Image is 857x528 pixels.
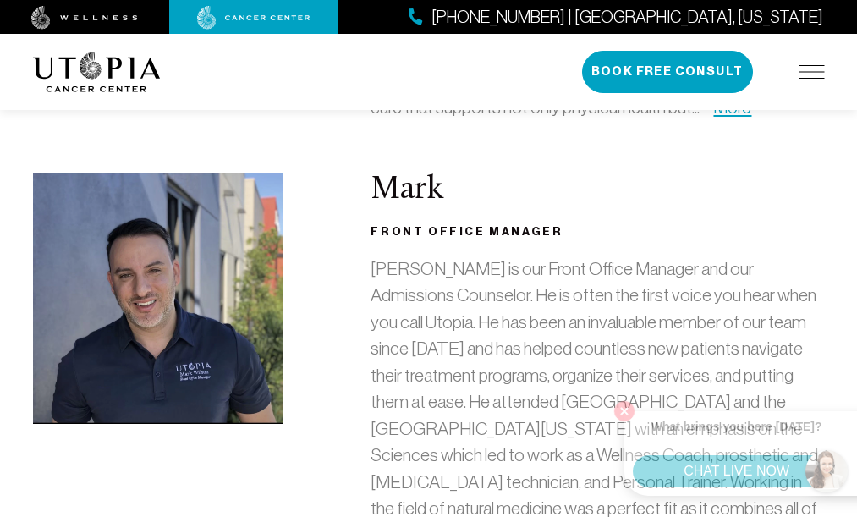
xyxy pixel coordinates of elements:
img: logo [33,52,161,92]
img: cancer center [197,6,310,30]
span: [PHONE_NUMBER] | [GEOGRAPHIC_DATA], [US_STATE] [431,5,823,30]
a: [PHONE_NUMBER] | [GEOGRAPHIC_DATA], [US_STATE] [409,5,823,30]
img: icon-hamburger [799,65,825,79]
h2: Mark [371,173,824,208]
button: Book Free Consult [582,51,753,93]
img: wellness [31,6,138,30]
h3: Front Office Manager [371,222,824,242]
img: Mark [33,173,283,425]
